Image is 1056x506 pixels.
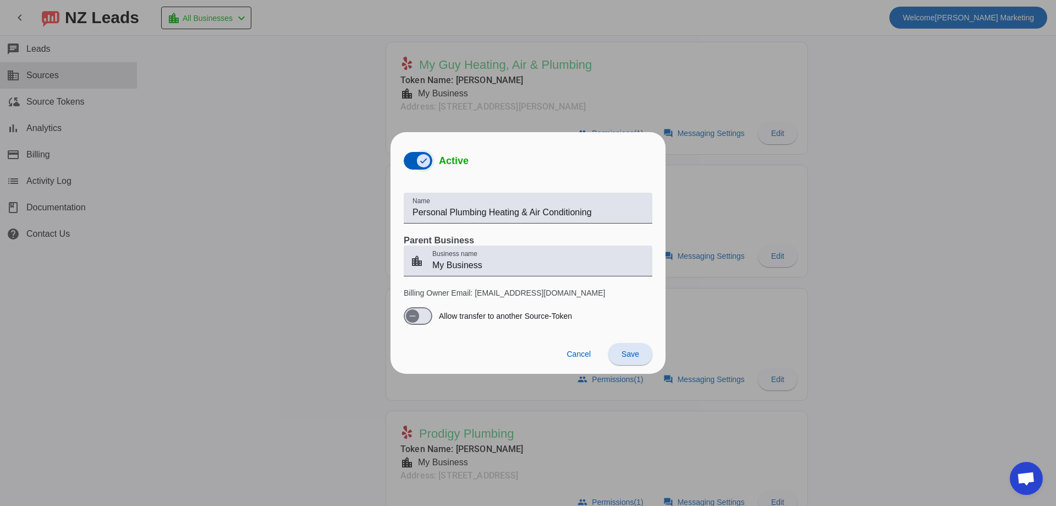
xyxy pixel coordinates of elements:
[404,254,430,268] mat-icon: location_city
[558,343,599,365] button: Cancel
[432,251,477,258] mat-label: Business name
[404,235,652,246] h3: Parent Business
[413,198,430,205] mat-label: Name
[621,350,639,358] span: Save
[439,155,469,166] span: Active
[566,350,591,358] span: Cancel
[404,287,652,298] p: Billing Owner Email: [EMAIL_ADDRESS][DOMAIN_NAME]
[608,343,652,365] button: Save
[437,311,572,322] label: Allow transfer to another Source-Token
[1010,462,1043,495] div: Open chat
